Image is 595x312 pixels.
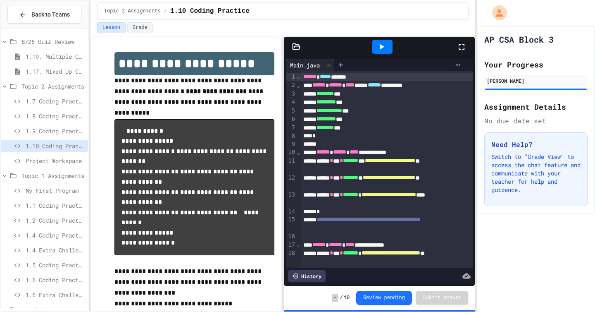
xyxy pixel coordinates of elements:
span: Submit Answer [423,295,462,301]
div: 19 [286,266,296,283]
div: No due date set [484,116,588,126]
span: 1.4 Coding Practice [26,231,85,240]
div: 10 [286,148,296,156]
span: Back to Teams [31,10,70,19]
span: / [164,8,167,14]
button: Review pending [356,291,412,305]
h3: Need Help? [491,139,581,149]
span: Topic 2 Assignments [104,8,161,14]
div: [PERSON_NAME] [487,77,585,84]
div: Main.java [286,61,324,70]
span: Fold line [296,149,300,156]
div: 12 [286,174,296,191]
div: 16 [286,233,296,241]
button: Lesson [97,22,126,33]
span: 8/26 Quiz Review [21,37,85,46]
span: 1.9 Coding Practice [26,127,85,135]
div: 3 [286,90,296,98]
div: 11 [286,157,296,174]
span: Topic 1 Assignments [21,171,85,180]
span: 1.10 Coding Practice [26,142,85,150]
span: 1.4 Extra Challenge Problem [26,246,85,254]
button: Submit Answer [416,291,468,305]
span: 1.6 Extra Challenge Problem [26,290,85,299]
span: 1.10 Coding Practice [170,6,250,16]
span: 1.7 Coding Practice [26,97,85,106]
div: Main.java [286,59,334,71]
span: - [332,294,338,302]
div: 15 [286,216,296,233]
div: 4 [286,98,296,106]
div: 17 [286,241,296,249]
div: My Account [483,3,509,22]
span: 1.2 Coding Practice [26,216,85,225]
div: 13 [286,191,296,208]
div: 14 [286,208,296,216]
div: 18 [286,249,296,266]
span: 1.17. Mixed Up Code Practice 1.1-1.6 [26,67,85,76]
span: / [340,295,343,301]
span: Project Workspace [26,156,85,165]
span: 1.19. Multiple Choice Exercises for Unit 1a (1.1-1.6) [26,52,85,61]
div: 9 [286,140,296,149]
div: 6 [286,115,296,123]
span: Topic 2 Assignments [21,82,85,91]
div: 5 [286,107,296,115]
div: 7 [286,124,296,132]
span: 1.8 Coding Practice [26,112,85,120]
span: 1.5 Coding Practice [26,261,85,269]
span: 10 [344,295,350,301]
div: 1 [286,73,296,81]
h2: Assignment Details [484,101,588,113]
span: My First Program [26,186,85,195]
button: Grade [127,22,153,33]
h1: AP CSA Block 3 [484,34,554,45]
span: 1.1 Coding Practice [26,201,85,210]
span: Fold line [296,241,300,248]
span: Fold line [296,82,300,89]
span: Fold line [296,73,300,80]
h2: Your Progress [484,59,588,70]
div: 8 [286,132,296,140]
div: History [288,270,326,282]
button: Back to Teams [7,6,81,24]
p: Switch to "Grade View" to access the chat feature and communicate with your teacher for help and ... [491,153,581,194]
span: 1.6 Coding Practice [26,276,85,284]
div: 2 [286,81,296,89]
